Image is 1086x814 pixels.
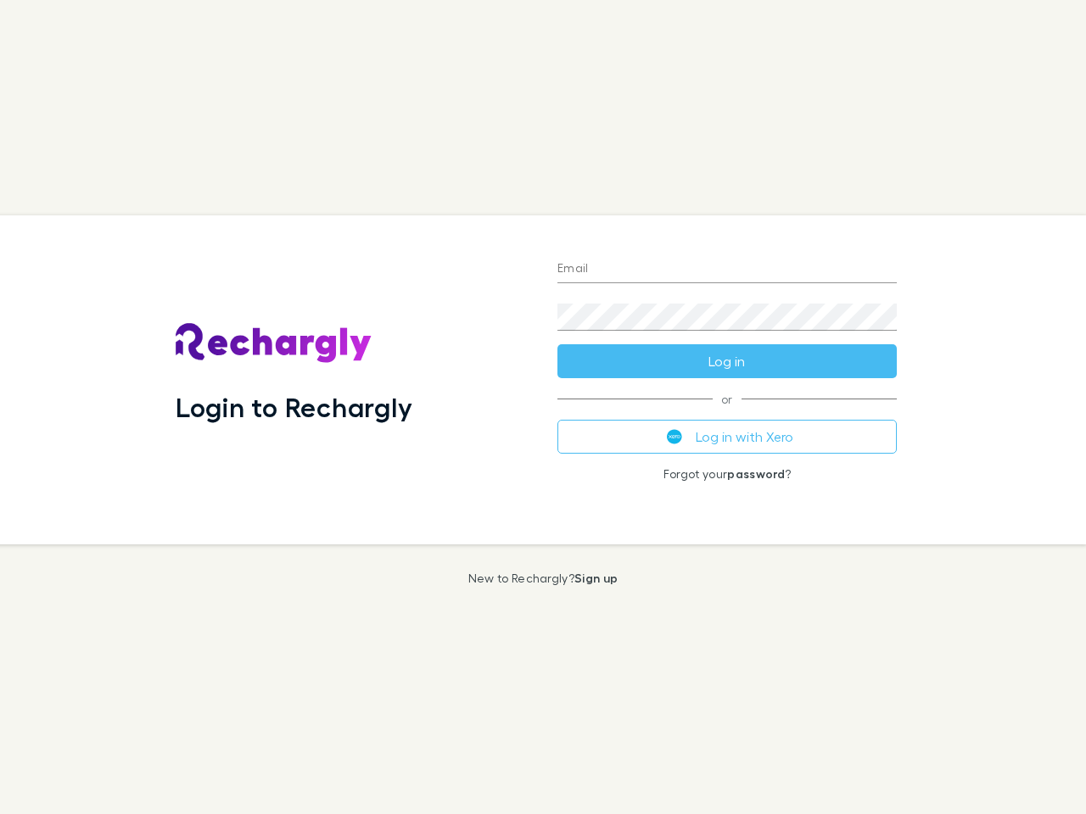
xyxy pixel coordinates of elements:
h1: Login to Rechargly [176,391,412,423]
button: Log in [557,344,897,378]
p: New to Rechargly? [468,571,619,585]
p: Forgot your ? [557,467,897,481]
button: Log in with Xero [557,420,897,454]
img: Xero's logo [667,429,682,444]
a: Sign up [574,571,618,585]
img: Rechargly's Logo [176,323,372,364]
span: or [557,399,897,399]
a: password [727,466,785,481]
